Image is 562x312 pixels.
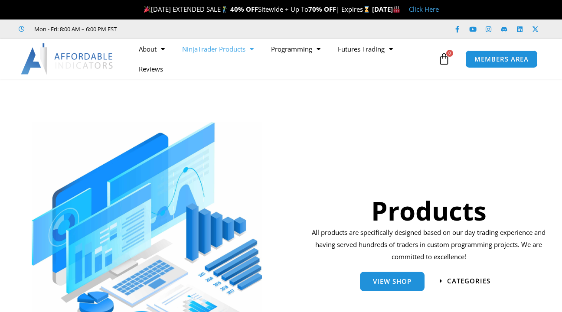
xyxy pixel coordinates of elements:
[130,39,436,79] nav: Menu
[262,39,329,59] a: Programming
[32,24,117,34] span: Mon - Fri: 8:00 AM – 6:00 PM EST
[173,39,262,59] a: NinjaTrader Products
[309,227,549,263] p: All products are specifically designed based on our day trading experience and having served hund...
[363,6,370,13] img: ⌛
[360,272,425,291] a: View Shop
[447,278,490,284] span: categories
[230,5,258,13] strong: 40% OFF
[309,192,549,229] h1: Products
[409,5,439,13] a: Click Here
[144,6,150,13] img: 🎉
[329,39,402,59] a: Futures Trading
[221,6,228,13] img: 🏌️‍♂️
[21,43,114,75] img: LogoAI | Affordable Indicators – NinjaTrader
[372,5,400,13] strong: [DATE]
[130,39,173,59] a: About
[474,56,529,62] span: MEMBERS AREA
[373,278,412,285] span: View Shop
[425,46,463,71] a: 0
[129,25,259,33] iframe: Customer reviews powered by Trustpilot
[465,50,538,68] a: MEMBERS AREA
[446,50,453,57] span: 0
[130,59,172,79] a: Reviews
[393,6,400,13] img: 🏭
[142,5,372,13] span: [DATE] EXTENDED SALE Sitewide + Up To | Expires
[308,5,336,13] strong: 70% OFF
[440,278,490,284] a: categories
